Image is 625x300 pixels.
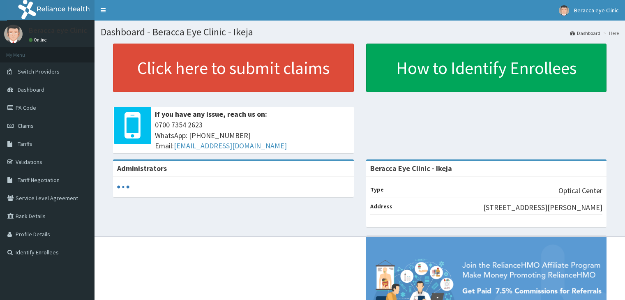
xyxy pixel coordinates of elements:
b: Administrators [117,164,167,173]
p: Optical Center [558,185,602,196]
a: Dashboard [570,30,600,37]
strong: Beracca Eye Clinic - Ikeja [370,164,452,173]
a: [EMAIL_ADDRESS][DOMAIN_NAME] [174,141,287,150]
span: Tariff Negotiation [18,176,60,184]
p: [STREET_ADDRESS][PERSON_NAME] [483,202,602,213]
b: Address [370,203,392,210]
span: Beracca eye Clinic [574,7,619,14]
span: Claims [18,122,34,129]
img: User Image [559,5,569,16]
a: Click here to submit claims [113,44,354,92]
h1: Dashboard - Beracca Eye Clinic - Ikeja [101,27,619,37]
img: User Image [4,25,23,43]
p: Beracca eye Clinic [29,27,87,34]
span: Tariffs [18,140,32,148]
li: Here [601,30,619,37]
a: Online [29,37,48,43]
span: 0700 7354 2623 WhatsApp: [PHONE_NUMBER] Email: [155,120,350,151]
b: Type [370,186,384,193]
a: How to Identify Enrollees [366,44,607,92]
span: Switch Providers [18,68,60,75]
span: Dashboard [18,86,44,93]
b: If you have any issue, reach us on: [155,109,267,119]
svg: audio-loading [117,181,129,193]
